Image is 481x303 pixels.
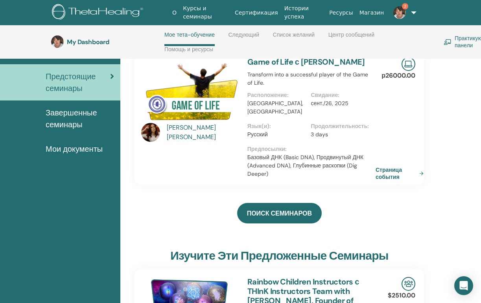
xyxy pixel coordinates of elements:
img: default.jpg [393,6,406,19]
a: [PERSON_NAME] [PERSON_NAME] [167,123,240,142]
a: Курсы и семинары [180,1,232,24]
a: Ресурсы [326,6,356,20]
a: Мое тета-обучение [164,32,215,46]
a: Следующий [228,32,259,44]
p: Продолжительность : [311,122,370,130]
span: Мои документы [46,143,103,155]
a: Сертификация [232,6,281,20]
a: ПОИСК СЕМИНАРОВ [237,203,322,223]
p: Свидание : [311,91,370,99]
a: Страница события [376,166,427,180]
p: Transform into a successful player of the Game of Life. [247,71,374,87]
p: Русский [247,130,306,139]
span: Завершенные семинары [46,107,114,130]
a: Истории успеха [281,1,326,24]
p: [GEOGRAPHIC_DATA], [GEOGRAPHIC_DATA] [247,99,306,116]
p: Язык(и) : [247,122,306,130]
img: Live Online Seminar [402,57,415,71]
span: 3 [402,3,408,9]
p: Базовый ДНК (Basic DNA), Продвинутый ДНК (Advanced DNA), Глубинные раскопки (Dig Deeper) [247,153,374,178]
span: Предстоящие семинары [46,71,110,94]
p: Предпосылки : [247,145,374,153]
h3: My Dashboard [67,38,146,46]
img: Game of Life [141,57,238,125]
img: default.jpg [141,123,160,142]
p: сент./26, 2025 [311,99,370,108]
img: logo.png [52,4,146,22]
div: Open Intercom Messenger [454,276,473,295]
img: In-Person Seminar [402,277,415,291]
a: Game of Life с [PERSON_NAME] [247,57,365,67]
p: р26000.00 [381,71,415,80]
h3: Изучите эти предложенные семинары [170,249,388,263]
img: default.jpg [51,35,64,48]
a: О [169,6,180,20]
a: Центр сообщений [328,32,374,44]
a: Список желаний [273,32,315,44]
a: Магазин [356,6,387,20]
img: chalkboard-teacher.svg [444,39,452,45]
p: 3 days [311,130,370,139]
p: Расположение : [247,91,306,99]
a: Помощь и ресурсы [164,46,213,59]
p: $2510.00 [388,291,415,300]
span: ПОИСК СЕМИНАРОВ [247,209,312,217]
